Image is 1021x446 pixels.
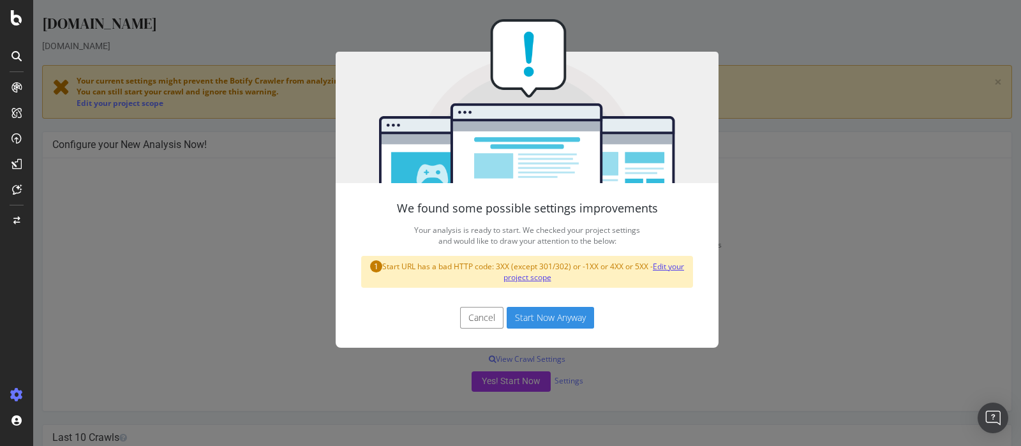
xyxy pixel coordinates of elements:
[470,261,652,283] a: Edit your project scope
[337,260,349,272] span: 1
[473,307,561,329] button: Start Now Anyway
[978,403,1008,433] div: Open Intercom Messenger
[328,202,660,215] h4: We found some possible settings improvements
[328,221,660,249] p: Your analysis is ready to start. We checked your project settings and would like to draw your att...
[328,256,660,288] div: Start URL has a bad HTTP code: 3XX (except 301/302) or -1XX or 4XX or 5XX -
[302,19,685,183] img: You're all set!
[427,307,470,329] button: Cancel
